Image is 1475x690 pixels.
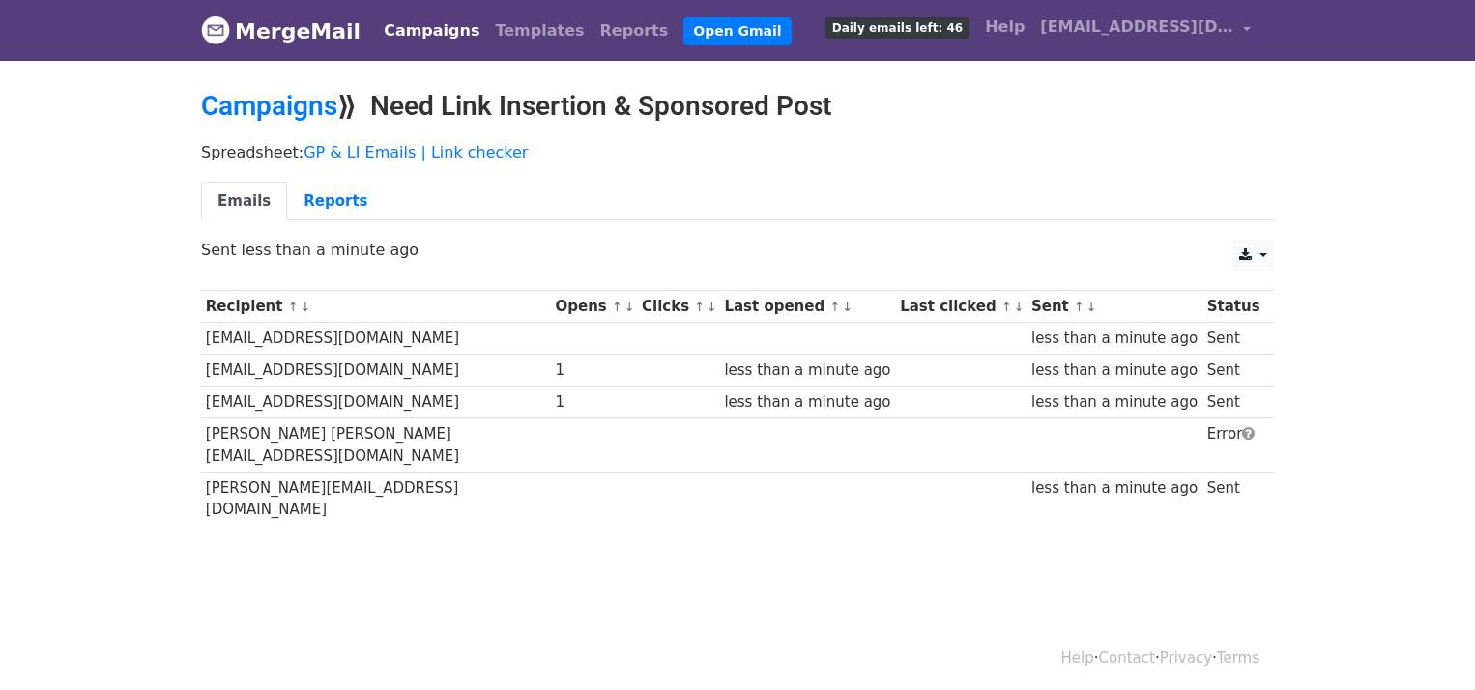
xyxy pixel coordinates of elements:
a: ↓ [707,300,717,314]
th: Clicks [637,291,719,323]
a: ↑ [1001,300,1012,314]
p: Sent less than a minute ago [201,240,1274,260]
a: ↑ [829,300,840,314]
a: ↓ [1086,300,1097,314]
td: Sent [1202,323,1264,355]
a: ↑ [288,300,299,314]
div: less than a minute ago [1031,328,1198,350]
a: Help [977,8,1032,46]
a: Help [1061,649,1094,667]
a: ↑ [612,300,622,314]
td: Sent [1202,473,1264,526]
td: Sent [1202,355,1264,387]
td: Error [1202,418,1264,473]
th: Opens [551,291,638,323]
th: Sent [1027,291,1202,323]
a: ↓ [1014,300,1025,314]
a: [EMAIL_ADDRESS][DOMAIN_NAME] [1032,8,1258,53]
a: Privacy [1160,649,1212,667]
a: Reports [287,182,384,221]
td: [PERSON_NAME] [PERSON_NAME][EMAIL_ADDRESS][DOMAIN_NAME] [201,418,551,473]
th: Last opened [720,291,896,323]
div: less than a minute ago [1031,477,1198,500]
a: Campaigns [201,90,337,122]
a: Emails [201,182,287,221]
a: ↓ [842,300,853,314]
th: Last clicked [895,291,1027,323]
div: less than a minute ago [1031,391,1198,414]
div: 1 [555,391,632,414]
a: Templates [487,12,592,50]
div: less than a minute ago [724,359,890,382]
a: Open Gmail [683,17,791,45]
a: MergeMail [201,11,361,51]
p: Spreadsheet: [201,142,1274,162]
th: Status [1202,291,1264,323]
div: 1 [555,359,632,382]
td: [EMAIL_ADDRESS][DOMAIN_NAME] [201,355,551,387]
td: [EMAIL_ADDRESS][DOMAIN_NAME] [201,387,551,418]
span: [EMAIL_ADDRESS][DOMAIN_NAME] [1040,15,1233,39]
td: [PERSON_NAME][EMAIL_ADDRESS][DOMAIN_NAME] [201,473,551,526]
th: Recipient [201,291,551,323]
a: ↓ [300,300,310,314]
span: Daily emails left: 46 [825,17,969,39]
a: Contact [1099,649,1155,667]
div: less than a minute ago [1031,359,1198,382]
h2: ⟫ Need Link Insertion & Sponsored Post [201,90,1274,123]
a: ↓ [624,300,635,314]
a: ↑ [694,300,705,314]
a: GP & LI Emails | Link checker [304,143,528,161]
a: Daily emails left: 46 [818,8,977,46]
td: [EMAIL_ADDRESS][DOMAIN_NAME] [201,323,551,355]
td: Sent [1202,387,1264,418]
div: less than a minute ago [724,391,890,414]
a: ↑ [1074,300,1085,314]
a: Reports [593,12,677,50]
img: MergeMail logo [201,15,230,44]
a: Terms [1217,649,1259,667]
a: Campaigns [376,12,487,50]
